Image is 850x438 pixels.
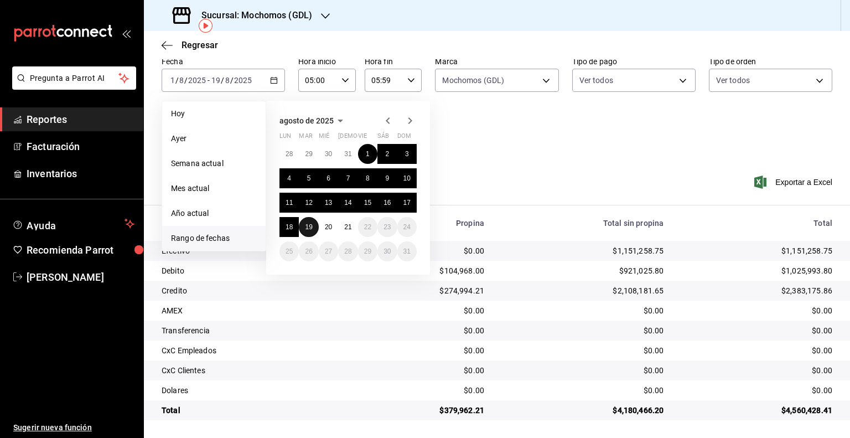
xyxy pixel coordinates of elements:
[182,40,218,50] span: Regresar
[184,76,188,85] span: /
[230,76,234,85] span: /
[279,241,299,261] button: 25 de agosto de 2025
[319,193,338,213] button: 13 de agosto de 2025
[286,223,293,231] abbr: 18 de agosto de 2025
[325,150,332,158] abbr: 30 de julio de 2025
[377,241,397,261] button: 30 de agosto de 2025
[162,40,218,50] button: Regresar
[344,248,351,255] abbr: 28 de agosto de 2025
[27,112,134,127] span: Reportes
[365,58,422,65] label: Hora fin
[403,174,411,182] abbr: 10 de agosto de 2025
[162,305,341,316] div: AMEX
[756,176,832,189] button: Exportar a Excel
[338,132,403,144] abbr: jueves
[358,193,377,213] button: 15 de agosto de 2025
[27,139,134,154] span: Facturación
[681,219,832,228] div: Total
[12,66,136,90] button: Pregunta a Parrot AI
[319,144,338,164] button: 30 de julio de 2025
[681,325,832,336] div: $0.00
[299,144,318,164] button: 29 de julio de 2025
[364,248,371,255] abbr: 29 de agosto de 2025
[359,345,484,356] div: $0.00
[377,144,397,164] button: 2 de agosto de 2025
[377,132,389,144] abbr: sábado
[307,174,311,182] abbr: 5 de agosto de 2025
[385,174,389,182] abbr: 9 de agosto de 2025
[305,223,312,231] abbr: 19 de agosto de 2025
[716,75,750,86] span: Ver todos
[286,150,293,158] abbr: 28 de julio de 2025
[338,217,357,237] button: 21 de agosto de 2025
[364,223,371,231] abbr: 22 de agosto de 2025
[175,76,179,85] span: /
[359,405,484,416] div: $379,962.21
[397,193,417,213] button: 17 de agosto de 2025
[709,58,832,65] label: Tipo de orden
[305,150,312,158] abbr: 29 de julio de 2025
[225,76,230,85] input: --
[358,241,377,261] button: 29 de agosto de 2025
[27,270,134,285] span: [PERSON_NAME]
[30,73,119,84] span: Pregunta a Parrot AI
[383,223,391,231] abbr: 23 de agosto de 2025
[27,217,120,230] span: Ayuda
[319,132,329,144] abbr: miércoles
[325,199,332,207] abbr: 13 de agosto de 2025
[405,150,409,158] abbr: 3 de agosto de 2025
[681,385,832,396] div: $0.00
[122,29,131,38] button: open_drawer_menu
[286,248,293,255] abbr: 25 de agosto de 2025
[193,9,312,22] h3: Sucursal: Mochomos (GDL)
[435,58,558,65] label: Marca
[358,168,377,188] button: 8 de agosto de 2025
[298,58,356,65] label: Hora inicio
[346,174,350,182] abbr: 7 de agosto de 2025
[359,305,484,316] div: $0.00
[234,76,252,85] input: ----
[27,243,134,257] span: Recomienda Parrot
[403,199,411,207] abbr: 17 de agosto de 2025
[162,345,341,356] div: CxC Empleados
[171,208,257,219] span: Año actual
[326,174,330,182] abbr: 6 de agosto de 2025
[199,19,212,33] img: Tooltip marker
[502,305,664,316] div: $0.00
[162,285,341,296] div: Credito
[338,193,357,213] button: 14 de agosto de 2025
[502,325,664,336] div: $0.00
[319,168,338,188] button: 6 de agosto de 2025
[344,150,351,158] abbr: 31 de julio de 2025
[162,265,341,276] div: Debito
[325,223,332,231] abbr: 20 de agosto de 2025
[681,405,832,416] div: $4,560,428.41
[442,75,504,86] span: Mochomos (GDL)
[383,248,391,255] abbr: 30 de agosto de 2025
[279,144,299,164] button: 28 de julio de 2025
[502,365,664,376] div: $0.00
[162,58,285,65] label: Fecha
[279,193,299,213] button: 11 de agosto de 2025
[299,241,318,261] button: 26 de agosto de 2025
[299,193,318,213] button: 12 de agosto de 2025
[681,265,832,276] div: $1,025,993.80
[171,133,257,145] span: Ayer
[221,76,224,85] span: /
[397,132,411,144] abbr: domingo
[359,325,484,336] div: $0.00
[162,365,341,376] div: CxC Clientes
[681,285,832,296] div: $2,383,175.86
[358,132,367,144] abbr: viernes
[171,183,257,194] span: Mes actual
[377,217,397,237] button: 23 de agosto de 2025
[338,168,357,188] button: 7 de agosto de 2025
[366,150,370,158] abbr: 1 de agosto de 2025
[579,75,613,86] span: Ver todos
[377,193,397,213] button: 16 de agosto de 2025
[319,241,338,261] button: 27 de agosto de 2025
[403,248,411,255] abbr: 31 de agosto de 2025
[170,76,175,85] input: --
